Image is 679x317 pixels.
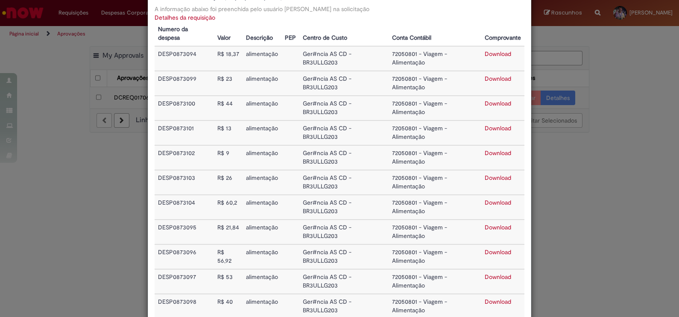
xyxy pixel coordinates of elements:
td: Ger#ncia AS CD - BR3ULLG203 [299,120,388,145]
a: Download [485,298,511,305]
td: 72050801 - Viagem - Alimentação [389,269,481,294]
td: Ger#ncia AS CD - BR3ULLG203 [299,145,388,170]
a: Download [485,199,511,206]
a: Download [485,273,511,281]
td: R$ 13 [214,120,243,145]
td: alimentação [243,244,281,269]
th: Centro de Custo [299,22,388,46]
td: DESP0873096 [155,244,214,269]
a: Download [485,223,511,231]
td: 72050801 - Viagem - Alimentação [389,71,481,96]
a: Download [485,124,511,132]
th: Conta Contábil [389,22,481,46]
td: DESP0873100 [155,96,214,120]
td: Ger#ncia AS CD - BR3ULLG203 [299,96,388,120]
div: A informação abaixo foi preenchida pelo usuário [PERSON_NAME] na solicitação [155,5,524,13]
td: alimentação [243,71,281,96]
td: alimentação [243,96,281,120]
td: alimentação [243,46,281,71]
td: Ger#ncia AS CD - BR3ULLG203 [299,46,388,71]
td: Ger#ncia AS CD - BR3ULLG203 [299,71,388,96]
td: alimentação [243,220,281,244]
th: Valor [214,22,243,46]
td: 72050801 - Viagem - Alimentação [389,195,481,220]
td: R$ 23 [214,71,243,96]
th: PEP [281,22,299,46]
td: R$ 44 [214,96,243,120]
a: Download [485,149,511,157]
td: DESP0873104 [155,195,214,220]
td: 72050801 - Viagem - Alimentação [389,145,481,170]
td: DESP0873101 [155,120,214,145]
td: alimentação [243,120,281,145]
td: DESP0873099 [155,71,214,96]
a: Download [485,100,511,107]
td: Ger#ncia AS CD - BR3ULLG203 [299,269,388,294]
td: 72050801 - Viagem - Alimentação [389,244,481,269]
td: R$ 18,37 [214,46,243,71]
td: DESP0873094 [155,46,214,71]
td: R$ 53 [214,269,243,294]
a: Detalhes da requisição [155,14,215,21]
td: DESP0873095 [155,220,214,244]
td: DESP0873097 [155,269,214,294]
td: Ger#ncia AS CD - BR3ULLG203 [299,195,388,220]
td: 72050801 - Viagem - Alimentação [389,170,481,195]
td: Ger#ncia AS CD - BR3ULLG203 [299,170,388,195]
td: Ger#ncia AS CD - BR3ULLG203 [299,244,388,269]
td: alimentação [243,170,281,195]
td: DESP0873103 [155,170,214,195]
td: alimentação [243,195,281,220]
td: R$ 56,92 [214,244,243,269]
a: Download [485,174,511,182]
a: Download [485,75,511,82]
td: 72050801 - Viagem - Alimentação [389,96,481,120]
th: Numero da despesa [155,22,214,46]
th: Descrição [243,22,281,46]
a: Download [485,50,511,58]
th: Comprovante [481,22,524,46]
td: Ger#ncia AS CD - BR3ULLG203 [299,220,388,244]
td: R$ 21,84 [214,220,243,244]
a: Download [485,248,511,256]
td: R$ 60,2 [214,195,243,220]
td: 72050801 - Viagem - Alimentação [389,220,481,244]
td: DESP0873102 [155,145,214,170]
td: 72050801 - Viagem - Alimentação [389,120,481,145]
td: R$ 26 [214,170,243,195]
td: R$ 9 [214,145,243,170]
td: alimentação [243,145,281,170]
td: alimentação [243,269,281,294]
td: 72050801 - Viagem - Alimentação [389,46,481,71]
